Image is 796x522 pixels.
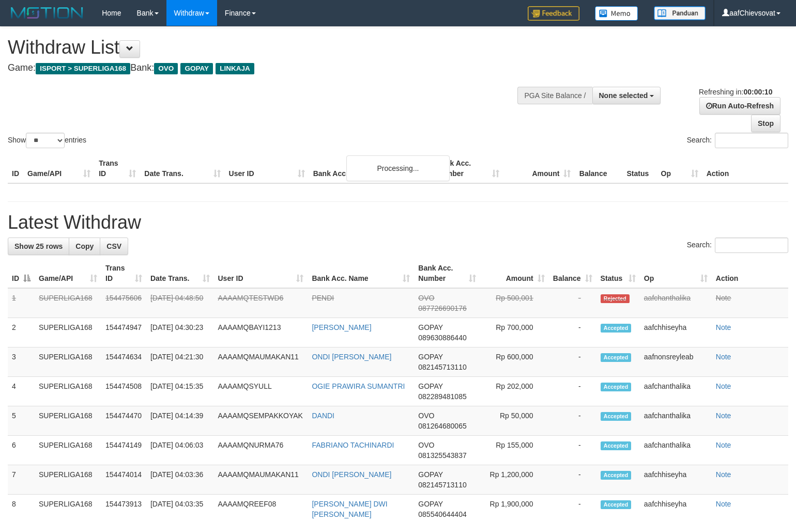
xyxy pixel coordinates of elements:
[146,347,214,377] td: [DATE] 04:21:30
[640,465,712,495] td: aafchhiseyha
[640,259,712,288] th: Op: activate to sort column ascending
[549,288,596,318] td: -
[214,465,308,495] td: AAAAMQMAUMAKAN11
[549,436,596,465] td: -
[100,238,128,255] a: CSV
[596,259,640,288] th: Status: activate to sort column ascending
[640,318,712,347] td: aafchhiseyha
[517,87,592,104] div: PGA Site Balance /
[214,436,308,465] td: AAAAMQNURMA76
[716,470,731,479] a: Note
[480,377,549,406] td: Rp 202,000
[180,63,213,74] span: GOPAY
[549,347,596,377] td: -
[418,392,466,401] span: Copy 082289481085 to clipboard
[75,242,94,250] span: Copy
[601,353,632,362] span: Accepted
[699,88,772,96] span: Refreshing in:
[549,318,596,347] td: -
[312,500,387,518] a: [PERSON_NAME] DWI [PERSON_NAME]
[480,436,549,465] td: Rp 155,000
[480,259,549,288] th: Amount: activate to sort column ascending
[640,288,712,318] td: aafchanthalika
[414,259,480,288] th: Bank Acc. Number: activate to sort column ascending
[140,154,224,183] th: Date Trans.
[312,353,391,361] a: ONDI [PERSON_NAME]
[146,465,214,495] td: [DATE] 04:03:36
[146,406,214,436] td: [DATE] 04:14:39
[418,422,466,430] span: Copy 081264680065 to clipboard
[8,377,35,406] td: 4
[214,259,308,288] th: User ID: activate to sort column ascending
[599,91,648,100] span: None selected
[14,242,63,250] span: Show 25 rows
[35,406,101,436] td: SUPERLIGA168
[418,294,434,302] span: OVO
[35,288,101,318] td: SUPERLIGA168
[8,154,23,183] th: ID
[622,154,656,183] th: Status
[640,406,712,436] td: aafchanthalika
[418,510,466,518] span: Copy 085540644404 to clipboard
[418,441,434,449] span: OVO
[312,441,394,449] a: FABRIANO TACHINARDI
[601,294,630,303] span: Rejected
[640,436,712,465] td: aafchanthalika
[575,154,622,183] th: Balance
[743,88,772,96] strong: 00:00:10
[480,465,549,495] td: Rp 1,200,000
[549,406,596,436] td: -
[687,238,788,253] label: Search:
[8,212,788,233] h1: Latest Withdraw
[8,238,69,255] a: Show 25 rows
[106,242,121,250] span: CSV
[35,347,101,377] td: SUPERLIGA168
[712,259,788,288] th: Action
[418,363,466,371] span: Copy 082145713110 to clipboard
[214,318,308,347] td: AAAAMQBAYI1213
[101,347,146,377] td: 154474634
[8,63,521,73] h4: Game: Bank:
[640,377,712,406] td: aafchanthalika
[601,441,632,450] span: Accepted
[716,353,731,361] a: Note
[214,406,308,436] td: AAAAMQSEMPAKKOYAK
[418,382,442,390] span: GOPAY
[480,318,549,347] td: Rp 700,000
[8,436,35,465] td: 6
[95,154,140,183] th: Trans ID
[601,324,632,333] span: Accepted
[101,465,146,495] td: 154474014
[146,377,214,406] td: [DATE] 04:15:35
[418,353,442,361] span: GOPAY
[101,406,146,436] td: 154474470
[8,133,86,148] label: Show entries
[309,154,432,183] th: Bank Acc. Name
[146,288,214,318] td: [DATE] 04:48:50
[432,154,503,183] th: Bank Acc. Number
[595,6,638,21] img: Button%20Memo.svg
[101,318,146,347] td: 154474947
[480,406,549,436] td: Rp 50,000
[418,451,466,460] span: Copy 081325543837 to clipboard
[154,63,178,74] span: OVO
[549,377,596,406] td: -
[503,154,575,183] th: Amount
[549,465,596,495] td: -
[36,63,130,74] span: ISPORT > SUPERLIGA168
[640,347,712,377] td: aafnonsreyleab
[418,481,466,489] span: Copy 082145713110 to clipboard
[654,6,706,20] img: panduan.png
[601,412,632,421] span: Accepted
[702,154,788,183] th: Action
[312,412,334,420] a: DANDI
[214,377,308,406] td: AAAAMQSYULL
[214,347,308,377] td: AAAAMQMAUMAKAN11
[312,382,405,390] a: OGIE PRAWIRA SUMANTRI
[35,318,101,347] td: SUPERLIGA168
[418,334,466,342] span: Copy 089630886440 to clipboard
[592,87,661,104] button: None selected
[216,63,254,74] span: LINKAJA
[312,323,371,331] a: [PERSON_NAME]
[26,133,65,148] select: Showentries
